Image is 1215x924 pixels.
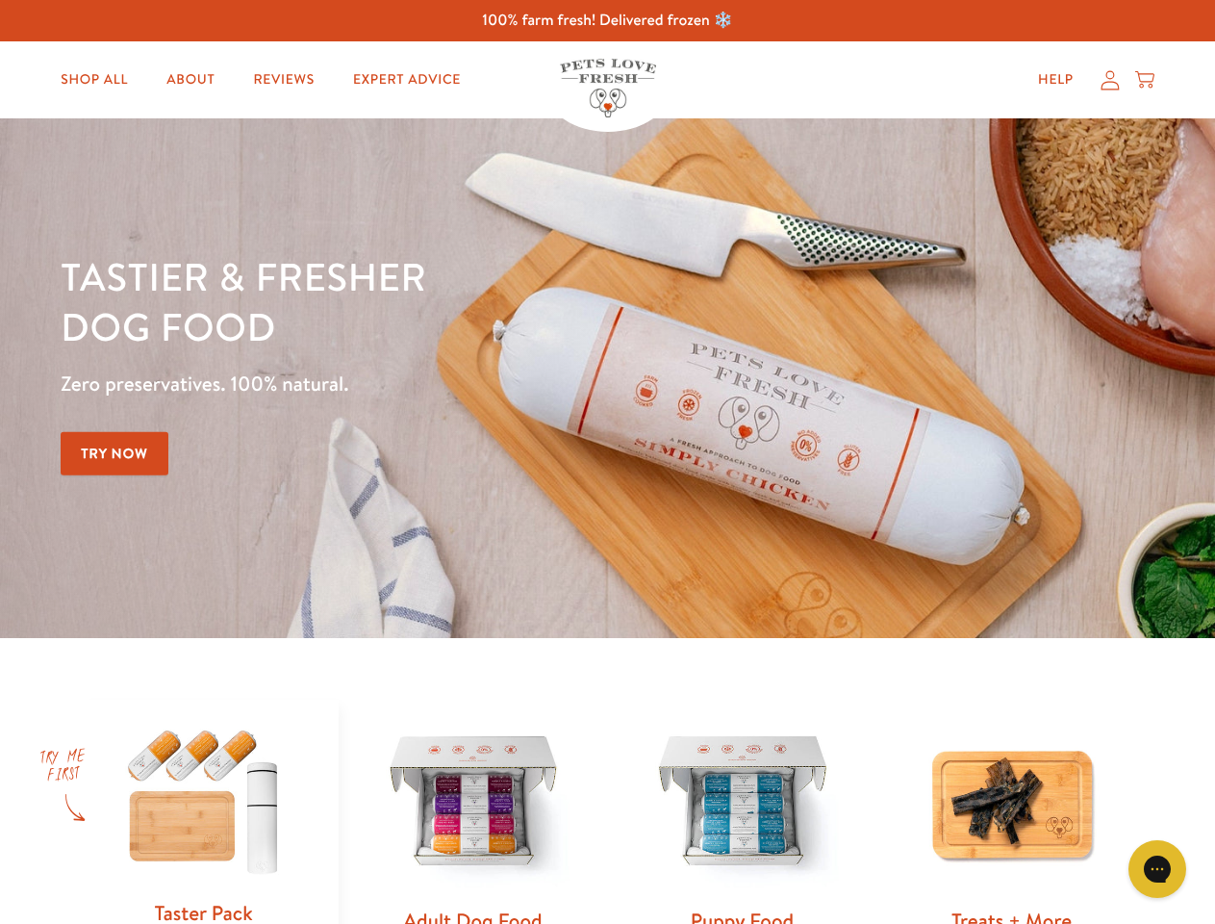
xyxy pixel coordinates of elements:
[45,61,143,99] a: Shop All
[1023,61,1089,99] a: Help
[560,59,656,117] img: Pets Love Fresh
[61,367,790,401] p: Zero preservatives. 100% natural.
[1119,834,1196,905] iframe: Gorgias live chat messenger
[151,61,230,99] a: About
[338,61,476,99] a: Expert Advice
[61,251,790,351] h1: Tastier & fresher dog food
[61,432,168,475] a: Try Now
[238,61,329,99] a: Reviews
